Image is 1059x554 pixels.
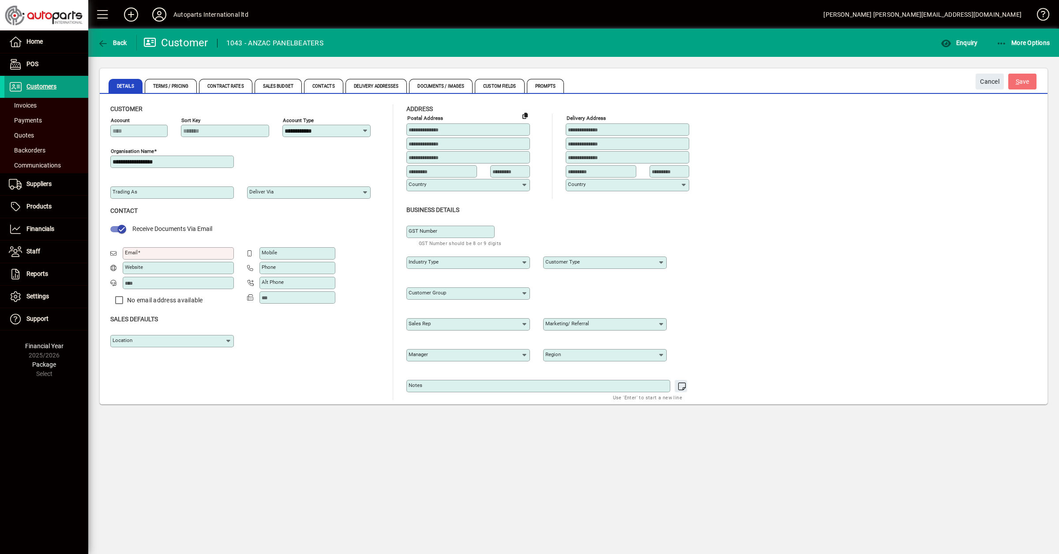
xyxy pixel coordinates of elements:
span: Documents / Images [409,79,473,93]
a: Staff [4,241,88,263]
span: Products [26,203,52,210]
span: Custom Fields [475,79,524,93]
div: Customer [143,36,208,50]
mat-label: Customer type [545,259,580,265]
mat-label: Notes [409,382,422,388]
mat-label: Industry type [409,259,439,265]
label: No email address available [125,296,203,305]
div: [PERSON_NAME] [PERSON_NAME][EMAIL_ADDRESS][DOMAIN_NAME] [823,7,1021,22]
mat-label: Marketing/ Referral [545,320,589,327]
span: Contacts [304,79,343,93]
span: Back [98,39,127,46]
mat-label: Country [409,181,426,187]
button: Enquiry [939,35,980,51]
span: Contact [110,207,138,214]
a: POS [4,53,88,75]
span: Address [406,105,433,112]
span: ave [1016,74,1029,89]
mat-label: GST Number [409,228,437,234]
a: Invoices [4,98,88,113]
span: Backorders [9,147,45,154]
span: Customers [26,83,56,90]
span: Receive Documents Via Email [132,225,212,232]
mat-label: Account [111,117,130,123]
mat-label: Email [125,249,138,256]
mat-label: Organisation name [111,148,154,154]
span: Payments [9,117,42,124]
a: Suppliers [4,173,88,195]
span: S [1016,78,1019,85]
span: Enquiry [941,39,977,46]
span: Delivery Addresses [345,79,407,93]
mat-label: Country [568,181,586,187]
span: Details [109,79,143,93]
a: Support [4,308,88,330]
span: More Options [996,39,1050,46]
span: Communications [9,162,61,169]
span: Prompts [527,79,564,93]
span: Quotes [9,132,34,139]
span: Cancel [980,74,999,89]
span: Sales defaults [110,316,158,323]
mat-label: Website [125,264,143,270]
mat-label: Region [545,351,561,357]
button: Save [1008,74,1036,89]
a: Payments [4,113,88,128]
button: Copy to Delivery address [518,108,532,123]
a: Financials [4,218,88,240]
mat-label: Deliver via [249,189,274,195]
span: Reports [26,270,48,277]
span: Support [26,315,49,322]
div: Autoparts International ltd [173,7,248,22]
span: Staff [26,248,40,255]
span: Invoices [9,102,37,109]
a: Settings [4,286,88,308]
span: Settings [26,293,49,300]
span: Customer [110,105,143,112]
div: 1043 - ANZAC PANELBEATERS [226,36,323,50]
mat-label: Phone [262,264,276,270]
span: Suppliers [26,180,52,187]
mat-label: Manager [409,351,428,357]
a: Reports [4,263,88,285]
mat-label: Sales rep [409,320,431,327]
mat-hint: Use 'Enter' to start a new line [613,392,682,402]
a: Communications [4,158,88,173]
a: Quotes [4,128,88,143]
a: Home [4,31,88,53]
span: Terms / Pricing [145,79,197,93]
mat-label: Trading as [113,189,137,195]
button: Back [95,35,129,51]
span: POS [26,60,38,67]
mat-label: Location [113,337,132,343]
button: More Options [994,35,1052,51]
span: Package [32,361,56,368]
span: Business details [406,206,459,213]
span: Home [26,38,43,45]
mat-label: Account Type [283,117,314,123]
span: Contract Rates [199,79,252,93]
mat-hint: GST Number should be 8 or 9 digits [419,238,502,248]
app-page-header-button: Back [88,35,137,51]
a: Knowledge Base [1030,2,1048,30]
mat-label: Customer group [409,290,446,296]
mat-label: Mobile [262,249,277,256]
span: Sales Budget [255,79,302,93]
button: Profile [145,7,173,22]
a: Backorders [4,143,88,158]
a: Products [4,196,88,218]
mat-label: Alt Phone [262,279,284,285]
button: Add [117,7,145,22]
span: Financials [26,225,54,232]
button: Cancel [976,74,1004,89]
span: Financial Year [25,342,64,350]
mat-label: Sort key [181,117,200,123]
